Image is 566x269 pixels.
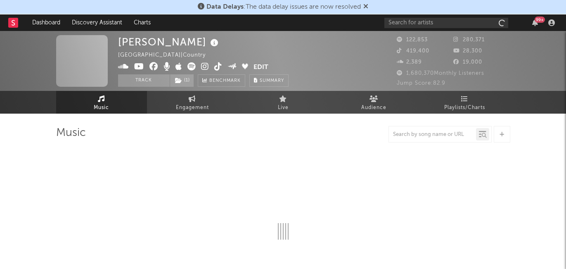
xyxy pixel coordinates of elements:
input: Search by song name or URL [389,131,476,138]
span: Jump Score: 82.9 [397,81,445,86]
a: Live [238,91,329,114]
div: 99 + [535,17,545,23]
button: 99+ [532,19,538,26]
span: Data Delays [206,4,244,10]
span: Playlists/Charts [444,103,485,113]
span: 28,300 [453,48,482,54]
a: Playlists/Charts [419,91,510,114]
a: Discovery Assistant [66,14,128,31]
span: Dismiss [363,4,368,10]
span: Engagement [176,103,209,113]
button: Track [118,74,170,87]
a: Benchmark [198,74,245,87]
span: Benchmark [209,76,241,86]
span: 2,389 [397,60,422,65]
button: Summary [249,74,289,87]
button: (1) [170,74,194,87]
a: Dashboard [26,14,66,31]
a: Charts [128,14,156,31]
div: [PERSON_NAME] [118,35,220,49]
span: Audience [361,103,386,113]
div: [GEOGRAPHIC_DATA] | Country [118,50,215,60]
span: Music [94,103,109,113]
span: 19,000 [453,60,482,65]
span: 280,371 [453,37,485,43]
a: Music [56,91,147,114]
input: Search for artists [384,18,508,28]
span: Live [278,103,289,113]
button: Edit [253,62,268,73]
a: Engagement [147,91,238,114]
span: 419,400 [397,48,429,54]
span: 1,680,370 Monthly Listeners [397,71,484,76]
a: Audience [329,91,419,114]
span: ( 1 ) [170,74,194,87]
span: 122,853 [397,37,428,43]
span: Summary [260,79,284,83]
span: : The data delay issues are now resolved [206,4,361,10]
